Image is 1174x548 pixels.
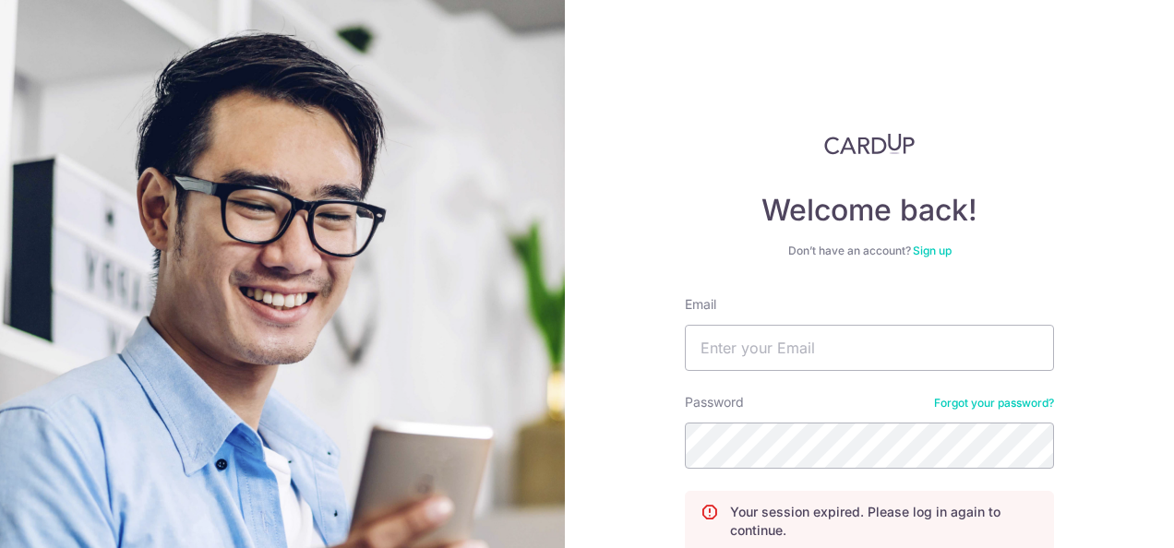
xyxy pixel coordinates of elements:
[685,244,1054,258] div: Don’t have an account?
[730,503,1038,540] p: Your session expired. Please log in again to continue.
[685,295,716,314] label: Email
[685,325,1054,371] input: Enter your Email
[685,393,744,411] label: Password
[824,133,915,155] img: CardUp Logo
[934,396,1054,411] a: Forgot your password?
[685,192,1054,229] h4: Welcome back!
[913,244,952,257] a: Sign up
